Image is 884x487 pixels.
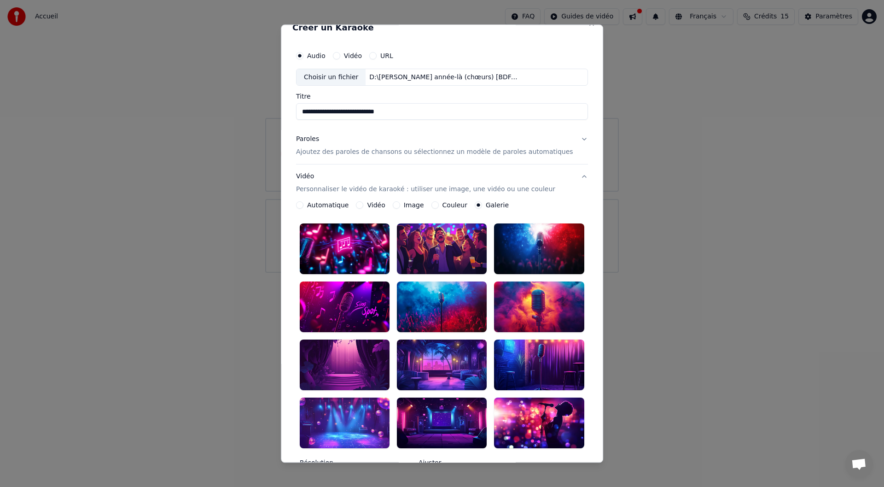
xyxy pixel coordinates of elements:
[486,202,509,209] label: Galerie
[344,53,362,59] label: Vidéo
[296,128,588,164] button: ParolesAjoutez des paroles de chansons ou sélectionnez un modèle de paroles automatiques
[296,148,573,157] p: Ajoutez des paroles de chansons ou sélectionnez un modèle de paroles automatiques
[296,172,555,194] div: Vidéo
[296,135,319,144] div: Paroles
[292,23,592,32] h2: Créer un Karaoké
[297,69,366,86] div: Choisir un fichier
[442,202,467,209] label: Couleur
[380,53,393,59] label: URL
[366,73,523,82] div: D:\[PERSON_NAME] année-là (chœurs) [BDFab karaoke].mp3
[296,185,555,194] p: Personnaliser le vidéo de karaoké : utiliser une image, une vidéo ou une couleur
[404,202,424,209] label: Image
[419,459,511,466] label: Ajuster
[296,94,588,100] label: Titre
[296,165,588,202] button: VidéoPersonnaliser le vidéo de karaoké : utiliser une image, une vidéo ou une couleur
[307,202,349,209] label: Automatique
[367,202,385,209] label: Vidéo
[307,53,326,59] label: Audio
[300,459,415,466] label: Résolution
